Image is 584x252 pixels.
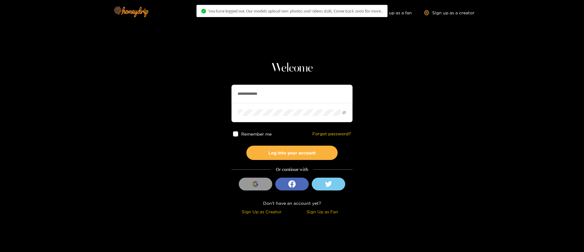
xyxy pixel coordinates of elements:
a: Forgot password? [312,131,351,137]
div: Sign Up as Fan [294,208,351,215]
span: eye-invisible [342,111,346,115]
span: Remember me [241,132,272,136]
span: You have logged out. Our models upload new photos and videos daily. Come back soon for more.. [208,9,383,13]
div: Or continue with [231,166,353,173]
button: Log into your account [246,146,338,160]
div: Sign Up as Creator [233,208,290,215]
a: Sign up as a fan [370,10,412,15]
span: check-circle [201,9,206,13]
a: Sign up as a creator [424,10,474,15]
h1: Welcome [231,61,353,76]
div: Don't have an account yet? [231,200,353,207]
